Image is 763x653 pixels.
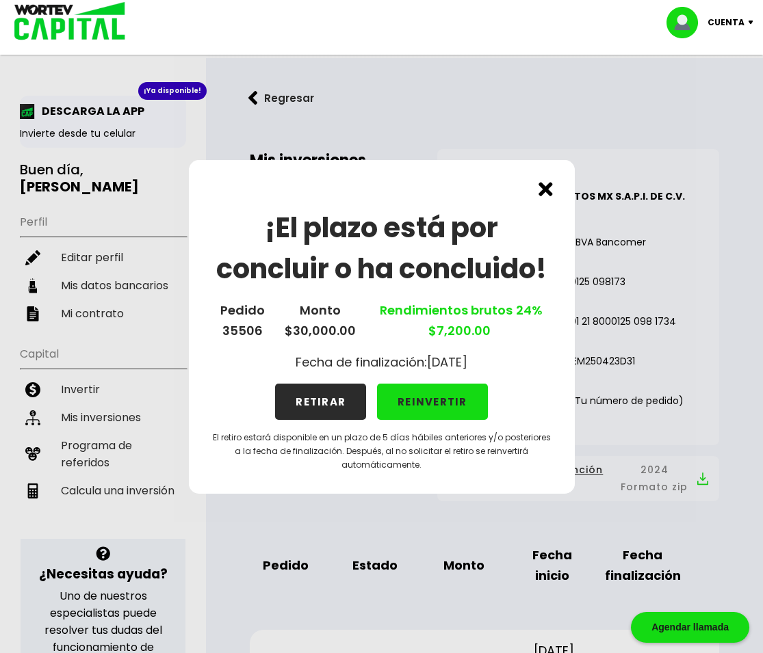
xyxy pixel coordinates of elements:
img: profile-image [667,7,708,38]
div: Agendar llamada [631,612,749,643]
span: 24% [513,302,543,319]
p: Monto $30,000.00 [285,300,356,341]
img: cross.ed5528e3.svg [539,182,553,196]
p: Pedido 35506 [220,300,265,341]
button: REINVERTIR [377,384,488,420]
p: El retiro estará disponible en un plazo de 5 días hábiles anteriores y/o posteriores a la fecha d... [211,431,553,472]
p: Cuenta [708,12,745,33]
button: RETIRAR [275,384,366,420]
p: Fecha de finalización: [DATE] [296,352,467,373]
a: Rendimientos brutos $7,200.00 [376,302,543,339]
h1: ¡El plazo está por concluir o ha concluido! [211,207,553,289]
img: icon-down [745,21,763,25]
